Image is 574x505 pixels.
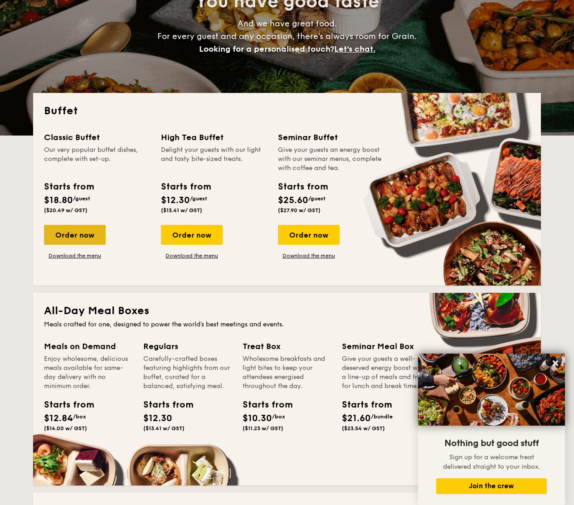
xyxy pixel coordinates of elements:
[334,44,375,54] span: Let's chat.
[243,354,331,391] div: Wholesome breakfasts and light bites to keep your attendees energised throughout the day.
[44,340,132,353] div: Meals on Demand
[44,413,73,424] span: $12.84
[278,225,340,245] div: Order now
[143,413,172,424] span: $12.30
[44,252,106,259] a: Download the menu
[161,195,190,206] span: $12.30
[157,19,417,54] span: And we have great food. For every guest and any occasion, there’s always room for Grain.
[443,453,540,471] span: Sign up for a welcome treat delivered straight to your inbox.
[44,425,87,432] span: ($14.00 w/ GST)
[44,207,88,214] span: ($20.49 w/ GST)
[444,438,539,449] span: Nothing but good stuff
[44,320,530,329] div: Meals crafted for one, designed to power the world's best meetings and events.
[161,252,223,259] a: Download the menu
[342,354,430,391] div: Give your guests a well-deserved energy boost with a line-up of meals and treats for lunch and br...
[199,44,334,54] span: Looking for a personalised touch?
[243,425,283,432] span: ($11.23 w/ GST)
[278,131,384,144] div: Seminar Buffet
[161,207,202,214] span: ($13.41 w/ GST)
[143,398,184,412] div: Starts from
[278,146,384,173] div: Give your guests an energy boost with our seminar menus, complete with coffee and tea.
[143,425,185,432] span: ($13.41 w/ GST)
[73,413,86,420] span: /box
[161,180,210,194] div: Starts from
[342,413,371,424] span: $21.60
[243,340,331,353] div: Treat Box
[44,180,93,194] div: Starts from
[161,131,267,144] div: High Tea Buffet
[243,398,283,412] div: Starts from
[73,195,90,202] span: /guest
[143,340,232,353] div: Regulars
[44,225,106,245] div: Order now
[342,340,430,353] div: Seminar Meal Box
[44,398,85,412] div: Starts from
[342,398,383,412] div: Starts from
[371,413,393,420] span: /bundle
[44,304,530,318] h2: All-Day Meal Boxes
[278,207,321,214] span: ($27.90 w/ GST)
[190,195,207,202] span: /guest
[44,131,150,144] div: Classic Buffet
[44,104,530,118] h2: Buffet
[278,252,340,259] a: Download the menu
[272,413,285,420] span: /box
[143,354,232,391] div: Carefully-crafted boxes featuring highlights from our buffet, curated for a balanced, satisfying ...
[436,478,547,494] button: Join the crew
[44,354,132,391] div: Enjoy wholesome, delicious meals available for same-day delivery with no minimum order.
[418,354,565,426] img: DSC07876-Edit02-Large.jpeg
[548,356,563,370] button: Close
[44,146,150,173] div: Our very popular buffet dishes, complete with set-up.
[161,146,267,173] div: Delight your guests with our light and tasty bite-sized treats.
[278,180,327,194] div: Starts from
[161,225,223,245] div: Order now
[44,195,73,206] span: $18.80
[243,413,272,424] span: $10.30
[308,195,326,202] span: /guest
[342,425,385,432] span: ($23.54 w/ GST)
[278,195,308,206] span: $25.60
